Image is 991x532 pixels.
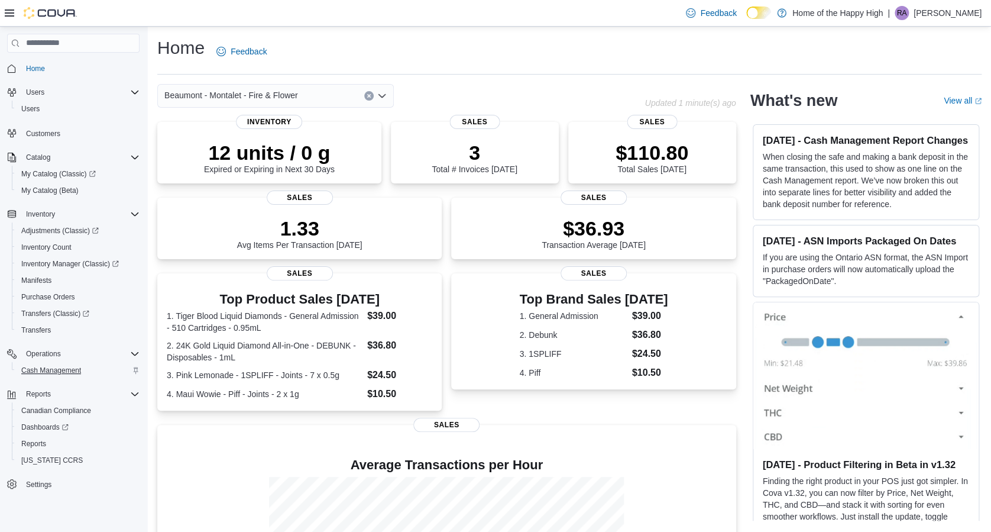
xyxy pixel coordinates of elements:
[12,436,144,452] button: Reports
[21,169,96,179] span: My Catalog (Classic)
[24,7,77,19] img: Cova
[561,266,627,280] span: Sales
[12,452,144,469] button: [US_STATE] CCRS
[763,252,969,287] p: If you are using the Ontario ASN format, the ASN Import in purchase orders will now automatically...
[17,437,51,451] a: Reports
[17,307,94,321] a: Transfers (Classic)
[632,366,668,380] dd: $10.50
[17,102,140,116] span: Users
[12,101,144,117] button: Users
[763,151,969,210] p: When closing the safe and making a bank deposit in the same transaction, this used to show as one...
[364,91,374,101] button: Clear input
[367,387,432,401] dd: $10.50
[12,223,144,239] a: Adjustments (Classic)
[763,134,969,146] h3: [DATE] - Cash Management Report Changes
[17,167,140,181] span: My Catalog (Classic)
[26,88,44,97] span: Users
[21,259,119,269] span: Inventory Manager (Classic)
[17,453,88,467] a: [US_STATE] CCRS
[21,127,65,141] a: Customers
[17,437,140,451] span: Reports
[12,256,144,272] a: Inventory Manager (Classic)
[2,84,144,101] button: Users
[12,362,144,379] button: Cash Management
[17,404,140,418] span: Canadian Compliance
[914,6,982,20] p: [PERSON_NAME]
[12,402,144,419] button: Canadian Compliance
[21,347,66,361] button: Operations
[17,273,56,288] a: Manifests
[26,389,51,399] span: Reports
[17,257,140,271] span: Inventory Manager (Classic)
[21,85,140,99] span: Users
[26,64,45,73] span: Home
[21,406,91,415] span: Canadian Compliance
[2,346,144,362] button: Operations
[17,323,56,337] a: Transfers
[212,40,271,63] a: Feedback
[21,104,40,114] span: Users
[26,129,60,138] span: Customers
[167,292,432,307] h3: Top Product Sales [DATE]
[17,307,140,321] span: Transfers (Classic)
[204,141,335,165] p: 12 units / 0 g
[21,456,83,465] span: [US_STATE] CCRS
[7,55,140,524] nav: Complex example
[17,240,76,254] a: Inventory Count
[2,476,144,493] button: Settings
[746,19,747,20] span: Dark Mode
[26,209,55,219] span: Inventory
[367,338,432,353] dd: $36.80
[432,141,517,174] div: Total # Invoices [DATE]
[157,36,205,60] h1: Home
[17,453,140,467] span: Washington CCRS
[520,348,627,360] dt: 3. 1SPLIFF
[21,207,140,221] span: Inventory
[12,289,144,305] button: Purchase Orders
[21,325,51,335] span: Transfers
[12,419,144,436] a: Dashboards
[12,305,144,322] a: Transfers (Classic)
[17,183,140,198] span: My Catalog (Beta)
[167,340,362,363] dt: 2. 24K Gold Liquid Diamond All-in-One - DEBUNK - Disposables - 1mL
[746,7,771,19] input: Dark Mode
[164,88,298,102] span: Beaumont - Montalet - Fire & Flower
[449,115,500,129] span: Sales
[888,6,890,20] p: |
[167,369,362,381] dt: 3. Pink Lemonade - 1SPLIFF - Joints - 7 x 0.5g
[17,420,140,434] span: Dashboards
[17,363,140,378] span: Cash Management
[17,224,103,238] a: Adjustments (Classic)
[520,310,627,322] dt: 1. General Admission
[21,423,69,432] span: Dashboards
[167,388,362,400] dt: 4. Maui Wowie - Piff - Joints - 2 x 1g
[17,404,96,418] a: Canadian Compliance
[17,183,83,198] a: My Catalog (Beta)
[167,310,362,334] dt: 1. Tiger Blood Liquid Diamonds - General Admission - 510 Cartridges - 0.95mL
[21,276,51,285] span: Manifests
[897,6,907,20] span: RA
[944,96,982,105] a: View allExternal link
[12,322,144,338] button: Transfers
[520,292,668,307] h3: Top Brand Sales [DATE]
[26,349,61,359] span: Operations
[367,368,432,382] dd: $24.50
[21,477,140,492] span: Settings
[17,323,140,337] span: Transfers
[2,386,144,402] button: Reports
[632,328,668,342] dd: $36.80
[17,290,140,304] span: Purchase Orders
[520,329,627,341] dt: 2. Debunk
[267,191,333,205] span: Sales
[542,217,646,240] p: $36.93
[12,272,144,289] button: Manifests
[17,224,140,238] span: Adjustments (Classic)
[167,458,727,472] h4: Average Transactions per Hour
[700,7,736,19] span: Feedback
[561,191,627,205] span: Sales
[17,257,124,271] a: Inventory Manager (Classic)
[17,167,101,181] a: My Catalog (Classic)
[21,387,140,401] span: Reports
[750,91,837,110] h2: What's new
[21,125,140,140] span: Customers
